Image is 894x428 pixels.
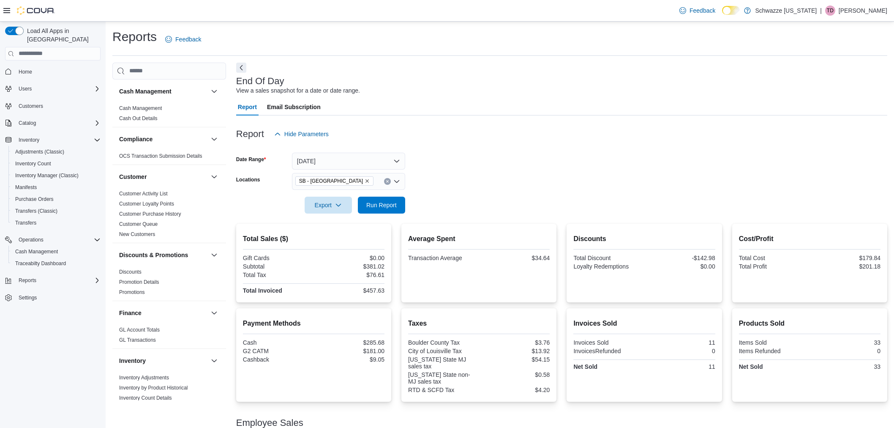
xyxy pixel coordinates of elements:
[15,248,58,255] span: Cash Management
[825,5,835,16] div: Thomas Diperna
[119,191,168,197] a: Customer Activity List
[12,159,55,169] a: Inventory Count
[15,172,79,179] span: Inventory Manager (Classic)
[209,356,219,366] button: Inventory
[408,255,477,261] div: Transaction Average
[15,184,37,191] span: Manifests
[119,211,181,217] span: Customer Purchase History
[15,219,36,226] span: Transfers
[119,395,172,401] a: Inventory Count Details
[175,35,201,44] span: Feedback
[739,363,763,370] strong: Net Sold
[15,118,101,128] span: Catalog
[15,135,43,145] button: Inventory
[15,196,54,203] span: Purchase Orders
[119,289,145,295] a: Promotions
[162,31,204,48] a: Feedback
[5,62,101,326] nav: Complex example
[209,250,219,260] button: Discounts & Promotions
[243,339,312,346] div: Cash
[119,105,162,112] span: Cash Management
[12,247,101,257] span: Cash Management
[19,236,44,243] span: Operations
[119,201,174,207] a: Customer Loyalty Points
[8,170,104,181] button: Inventory Manager (Classic)
[119,221,158,227] a: Customer Queue
[17,6,55,15] img: Cova
[295,176,373,186] span: SB - Louisville
[119,327,160,333] a: GL Account Totals
[119,337,156,343] span: GL Transactions
[315,348,384,354] div: $181.00
[243,356,312,363] div: Cashback
[119,357,207,365] button: Inventory
[112,189,226,243] div: Customer
[481,348,550,354] div: $13.92
[299,177,363,185] span: SB - [GEOGRAPHIC_DATA]
[365,178,370,184] button: Remove SB - Louisville from selection in this group
[119,231,155,238] span: New Customers
[573,339,643,346] div: Invoices Sold
[12,182,101,192] span: Manifests
[573,363,597,370] strong: Net Sold
[358,197,405,214] button: Run Report
[267,99,321,115] span: Email Subscription
[15,293,40,303] a: Settings
[2,234,104,246] button: Operations
[119,211,181,217] a: Customer Purchase History
[119,395,172,401] span: Inventory Count Details
[119,87,172,96] h3: Cash Management
[8,193,104,205] button: Purchase Orders
[827,5,834,16] span: TD
[15,66,101,77] span: Home
[315,272,384,278] div: $76.61
[481,255,550,261] div: $34.64
[8,205,104,217] button: Transfers (Classic)
[690,6,715,15] span: Feedback
[119,279,159,285] a: Promotion Details
[243,263,312,270] div: Subtotal
[15,67,35,77] a: Home
[12,218,40,228] a: Transfers
[15,208,57,214] span: Transfers (Classic)
[646,255,715,261] div: -$142.98
[408,387,477,393] div: RTD & SCFD Tax
[722,6,740,15] input: Dark Mode
[12,258,101,269] span: Traceabilty Dashboard
[8,181,104,193] button: Manifests
[119,309,207,317] button: Finance
[2,100,104,112] button: Customers
[8,146,104,158] button: Adjustments (Classic)
[481,339,550,346] div: $3.76
[19,103,43,110] span: Customers
[2,83,104,95] button: Users
[271,126,332,143] button: Hide Parameters
[12,147,68,157] a: Adjustments (Classic)
[573,263,643,270] div: Loyalty Redemptions
[24,27,101,44] span: Load All Apps in [GEOGRAPHIC_DATA]
[119,115,158,121] a: Cash Out Details
[112,325,226,348] div: Finance
[236,76,284,86] h3: End Of Day
[19,69,32,75] span: Home
[315,263,384,270] div: $381.02
[15,118,39,128] button: Catalog
[739,263,808,270] div: Total Profit
[2,291,104,304] button: Settings
[811,363,880,370] div: 33
[2,274,104,286] button: Reports
[739,255,808,261] div: Total Cost
[243,272,312,278] div: Total Tax
[12,206,61,216] a: Transfers (Classic)
[15,260,66,267] span: Traceabilty Dashboard
[739,339,808,346] div: Items Sold
[12,247,61,257] a: Cash Management
[15,275,40,285] button: Reports
[646,348,715,354] div: 0
[15,84,35,94] button: Users
[243,287,282,294] strong: Total Invoiced
[573,318,715,329] h2: Invoices Sold
[481,356,550,363] div: $54.15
